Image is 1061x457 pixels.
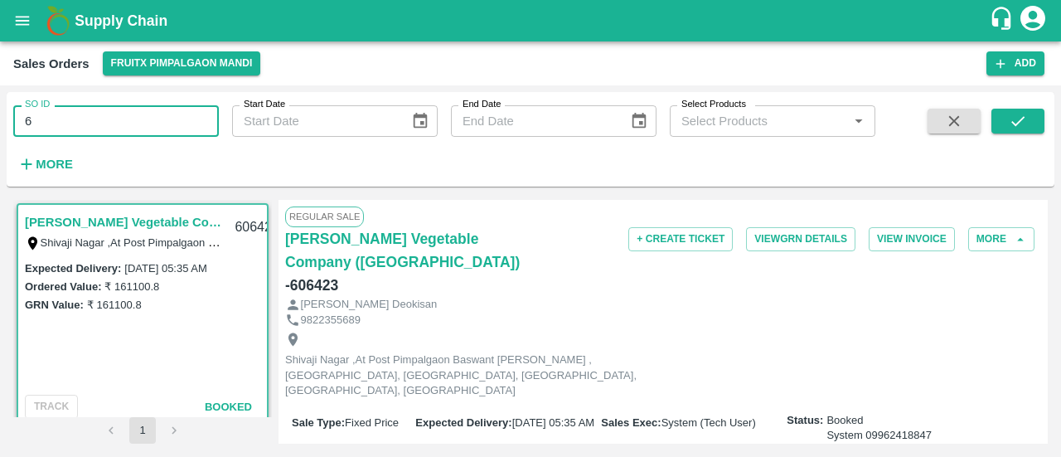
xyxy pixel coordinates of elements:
[75,12,167,29] b: Supply Chain
[104,280,159,293] label: ₹ 161100.8
[512,416,594,429] span: [DATE] 05:35 AM
[869,227,955,251] button: View Invoice
[25,280,101,293] label: Ordered Value:
[25,262,121,275] label: Expected Delivery :
[103,51,261,75] button: Select DC
[87,299,142,311] label: ₹ 161100.8
[25,98,50,111] label: SO ID
[415,416,511,429] label: Expected Delivery :
[205,401,252,413] span: Booked
[41,236,935,249] label: Shivaji Nagar ,At Post Pimpalgaon Baswant [PERSON_NAME] , [GEOGRAPHIC_DATA], [GEOGRAPHIC_DATA], [...
[95,417,190,444] nav: pagination navigation
[681,98,746,111] label: Select Products
[41,4,75,37] img: logo
[232,105,398,137] input: Start Date
[661,416,756,429] span: System (Tech User)
[292,416,345,429] label: Sale Type :
[285,352,658,399] p: Shivaji Nagar ,At Post Pimpalgaon Baswant [PERSON_NAME] , [GEOGRAPHIC_DATA], [GEOGRAPHIC_DATA], [...
[989,6,1018,36] div: customer-support
[25,211,225,233] a: [PERSON_NAME] Vegetable Company ([GEOGRAPHIC_DATA])
[345,416,399,429] span: Fixed Price
[13,105,219,137] input: Enter SO ID
[244,98,285,111] label: Start Date
[848,110,870,132] button: Open
[746,227,855,251] button: ViewGRN Details
[285,207,364,226] span: Regular Sale
[225,208,288,247] div: 606423
[129,417,156,444] button: page 1
[13,53,90,75] div: Sales Orders
[826,413,932,444] span: Booked
[405,105,436,137] button: Choose date
[787,413,823,429] label: Status:
[968,227,1034,251] button: More
[1018,3,1048,38] div: account of current user
[285,274,338,297] h6: - 606423
[25,299,84,311] label: GRN Value:
[301,297,438,313] p: [PERSON_NAME] Deokisan
[3,2,41,40] button: open drawer
[301,313,361,328] p: 9822355689
[36,158,73,171] strong: More
[986,51,1044,75] button: Add
[451,105,617,137] input: End Date
[13,150,77,178] button: More
[285,227,537,274] a: [PERSON_NAME] Vegetable Company ([GEOGRAPHIC_DATA])
[75,9,989,32] a: Supply Chain
[675,110,843,132] input: Select Products
[623,105,655,137] button: Choose date
[826,428,932,444] div: System 09962418847
[601,416,661,429] label: Sales Exec :
[628,227,733,251] button: + Create Ticket
[124,262,206,275] label: [DATE] 05:35 AM
[463,98,501,111] label: End Date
